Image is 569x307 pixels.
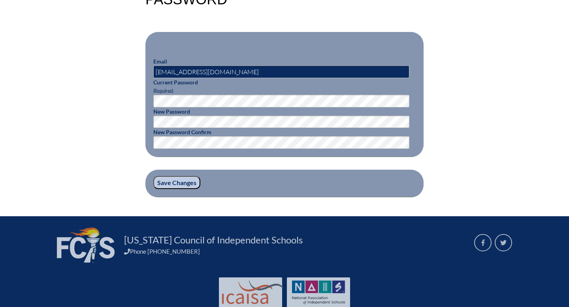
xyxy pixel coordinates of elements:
[222,281,283,304] img: Int'l Council Advancing Independent School Accreditation logo
[124,248,465,255] div: Phone [PHONE_NUMBER]
[153,129,211,135] label: New Password Confirm
[153,87,174,94] span: Required.
[121,234,306,246] a: [US_STATE] Council of Independent Schools
[57,227,115,263] img: FCIS_logo_white
[153,108,190,115] label: New Password
[292,281,345,304] img: NAIS Logo
[153,79,198,86] label: Current Password
[153,176,200,189] input: Save Changes
[153,58,167,65] label: Email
